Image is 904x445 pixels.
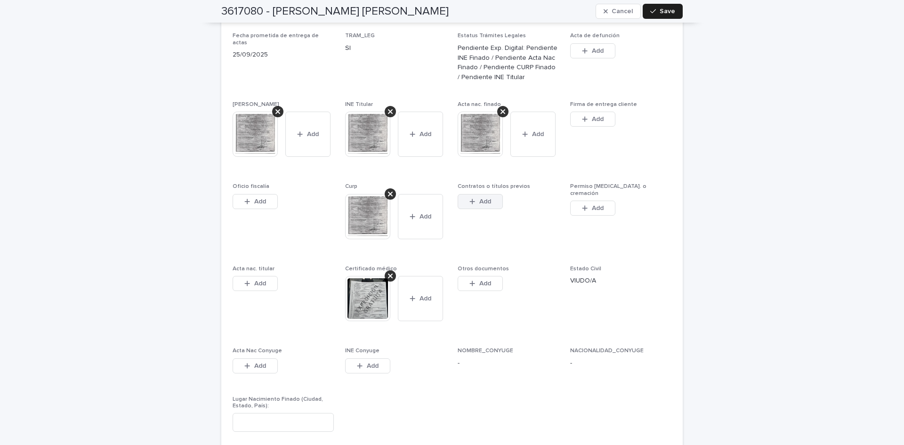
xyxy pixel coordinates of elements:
[254,198,266,205] span: Add
[596,4,641,19] button: Cancel
[233,102,279,107] span: [PERSON_NAME]
[233,348,282,354] span: Acta Nac Conyuge
[420,131,431,138] span: Add
[233,50,334,60] p: 25/09/2025
[233,33,319,45] span: Fecha prometida de entrega de actas
[221,5,449,18] h2: 3617080 - [PERSON_NAME] [PERSON_NAME]
[233,194,278,209] button: Add
[398,276,443,321] button: Add
[233,266,274,272] span: Acta nac. titular
[458,102,501,107] span: Acta nac. finado
[660,8,675,15] span: Save
[307,131,319,138] span: Add
[570,43,615,58] button: Add
[592,205,604,211] span: Add
[345,43,446,53] p: SI
[458,43,559,82] p: Pendiente Exp. Digital: Pendiente INE Finado / Pendiente Acta Nac Finado / Pendiente CURP Finado ...
[479,280,491,287] span: Add
[458,184,530,189] span: Contratos o títulos previos
[570,112,615,127] button: Add
[367,363,379,369] span: Add
[570,276,671,286] p: VIUDO/A
[458,33,526,39] span: Estatus Trámites Legales
[233,358,278,373] button: Add
[570,348,644,354] span: NACIONALIDAD_CONYUGE
[345,102,373,107] span: INE Titular
[570,201,615,216] button: Add
[398,112,443,157] button: Add
[532,131,544,138] span: Add
[458,358,559,368] p: -
[458,194,503,209] button: Add
[570,102,637,107] span: Firma de entrega cliente
[458,266,509,272] span: Otros documentos
[420,213,431,220] span: Add
[612,8,633,15] span: Cancel
[345,184,357,189] span: Curp
[479,198,491,205] span: Add
[592,48,604,54] span: Add
[345,348,379,354] span: INE Conyuge
[570,358,671,368] p: -
[570,184,646,196] span: Permiso [MEDICAL_DATA]. o cremación
[398,194,443,239] button: Add
[285,112,331,157] button: Add
[233,276,278,291] button: Add
[345,358,390,373] button: Add
[254,363,266,369] span: Add
[345,266,397,272] span: Certificado médico
[458,276,503,291] button: Add
[345,33,375,39] span: TRAM_LEG
[643,4,683,19] button: Save
[233,184,269,189] span: Oficio fiscalía
[592,116,604,122] span: Add
[570,266,601,272] span: Estado Civil
[254,280,266,287] span: Add
[570,33,620,39] span: Acta de defunción
[510,112,556,157] button: Add
[233,396,323,409] span: Lugar Nacimiento Finado (Ciudad, Estado, País):
[458,348,513,354] span: NOMBRE_CONYUGE
[420,295,431,302] span: Add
